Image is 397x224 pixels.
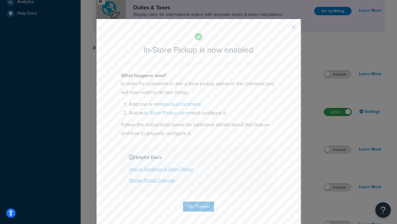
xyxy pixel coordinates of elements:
[129,177,175,184] a: Display Pickup Calendar
[121,72,276,79] h4: What happens now?
[121,79,276,97] p: In order for customers to see a store pickup option in the checkout you will now need to do two t...
[165,100,201,108] a: pickup locations
[129,166,193,172] a: How to Configure In-Store Pickup
[129,100,276,109] li: Add one or more .
[129,154,268,161] h4: Helpful Docs
[183,202,214,212] button: Ok, Thanks!
[121,45,276,54] h2: In-Store Pickup is now enabled
[144,109,192,116] a: In-Store Pickup carrier
[129,109,276,117] li: Add an and configure it.
[121,120,276,138] p: Follow the instructions below for additional details about this feature and how to properly confi...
